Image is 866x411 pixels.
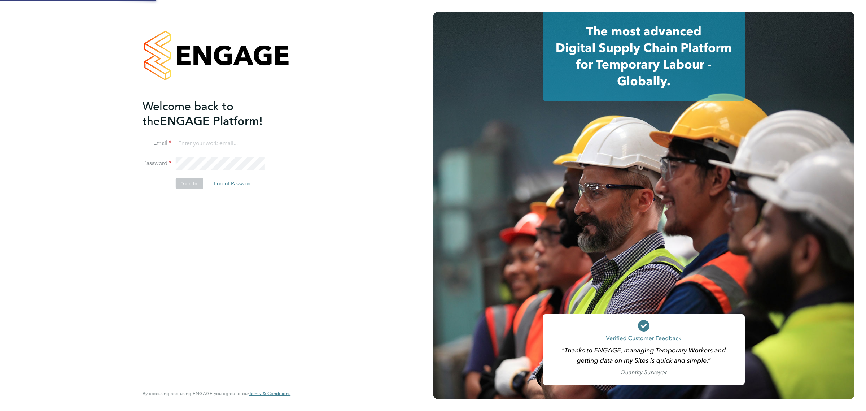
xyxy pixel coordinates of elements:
a: Terms & Conditions [249,391,290,397]
label: Password [143,160,171,167]
h2: ENGAGE Platform! [143,99,283,129]
input: Enter your work email... [176,137,265,150]
span: Welcome back to the [143,99,233,128]
button: Sign In [176,178,203,189]
label: Email [143,139,171,147]
button: Forgot Password [208,178,258,189]
span: By accessing and using ENGAGE you agree to our [143,390,290,397]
